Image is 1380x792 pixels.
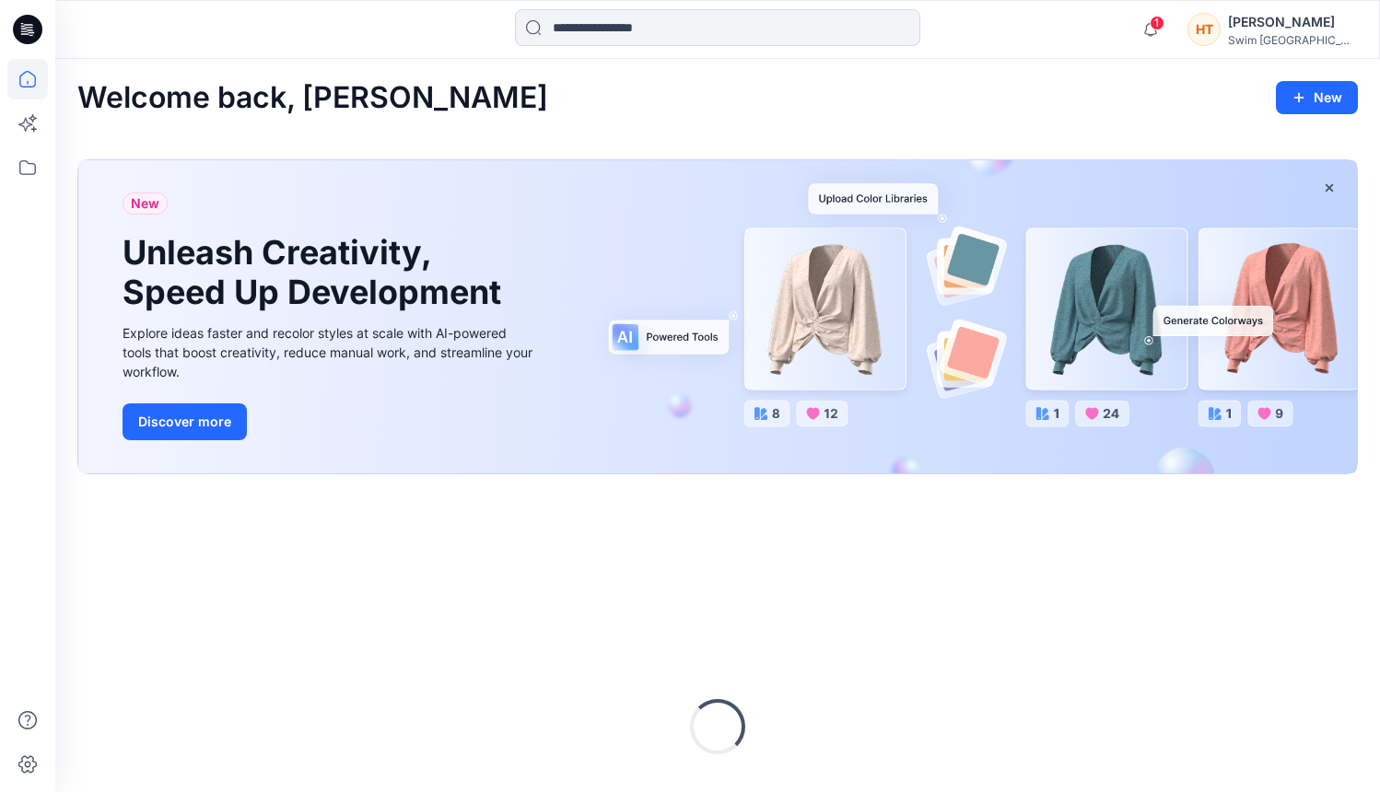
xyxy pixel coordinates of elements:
[131,192,159,215] span: New
[1276,81,1358,114] button: New
[1150,16,1164,30] span: 1
[123,403,247,440] button: Discover more
[1228,11,1357,33] div: [PERSON_NAME]
[1228,33,1357,47] div: Swim [GEOGRAPHIC_DATA]
[1187,13,1221,46] div: HT
[123,233,509,312] h1: Unleash Creativity, Speed Up Development
[123,323,537,381] div: Explore ideas faster and recolor styles at scale with AI-powered tools that boost creativity, red...
[77,81,548,115] h2: Welcome back, [PERSON_NAME]
[123,403,537,440] a: Discover more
